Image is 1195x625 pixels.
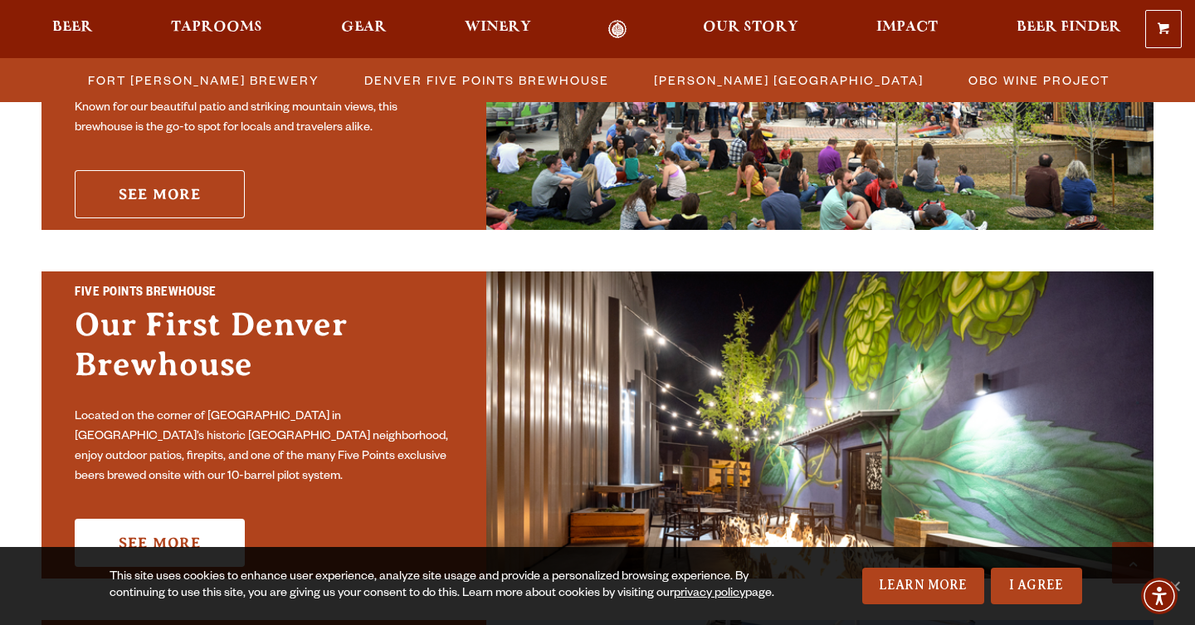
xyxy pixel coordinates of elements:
a: Impact [866,20,949,39]
h3: Our First Denver Brewhouse [75,305,453,401]
span: Beer Finder [1017,21,1121,34]
a: Winery [454,20,542,39]
a: privacy policy [674,588,745,601]
a: Our Story [692,20,809,39]
a: Odell Home [587,20,649,39]
a: Scroll to top [1112,542,1154,583]
a: Denver Five Points Brewhouse [354,68,617,92]
p: Known for our beautiful patio and striking mountain views, this brewhouse is the go-to spot for l... [75,99,453,139]
a: See More [75,519,245,567]
a: Beer [41,20,104,39]
a: Beer Finder [1006,20,1132,39]
a: Taprooms [160,20,273,39]
div: This site uses cookies to enhance user experience, analyze site usage and provide a personalized ... [110,569,777,603]
span: Gear [341,21,387,34]
span: Beer [52,21,93,34]
span: [PERSON_NAME] [GEOGRAPHIC_DATA] [654,68,924,92]
h2: Five Points Brewhouse [75,283,453,305]
a: Fort [PERSON_NAME] Brewery [78,68,328,92]
a: OBC Wine Project [958,68,1118,92]
a: Learn More [862,568,984,604]
p: Located on the corner of [GEOGRAPHIC_DATA] in [GEOGRAPHIC_DATA]’s historic [GEOGRAPHIC_DATA] neig... [75,408,453,487]
a: [PERSON_NAME] [GEOGRAPHIC_DATA] [644,68,932,92]
span: Winery [465,21,531,34]
a: See More [75,170,245,218]
span: Our Story [703,21,798,34]
div: Accessibility Menu [1141,578,1178,614]
span: Fort [PERSON_NAME] Brewery [88,68,319,92]
img: Promo Card Aria Label' [486,271,1154,579]
a: I Agree [991,568,1082,604]
span: Taprooms [171,21,262,34]
span: Impact [876,21,938,34]
span: Denver Five Points Brewhouse [364,68,609,92]
a: Gear [330,20,398,39]
span: OBC Wine Project [968,68,1110,92]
